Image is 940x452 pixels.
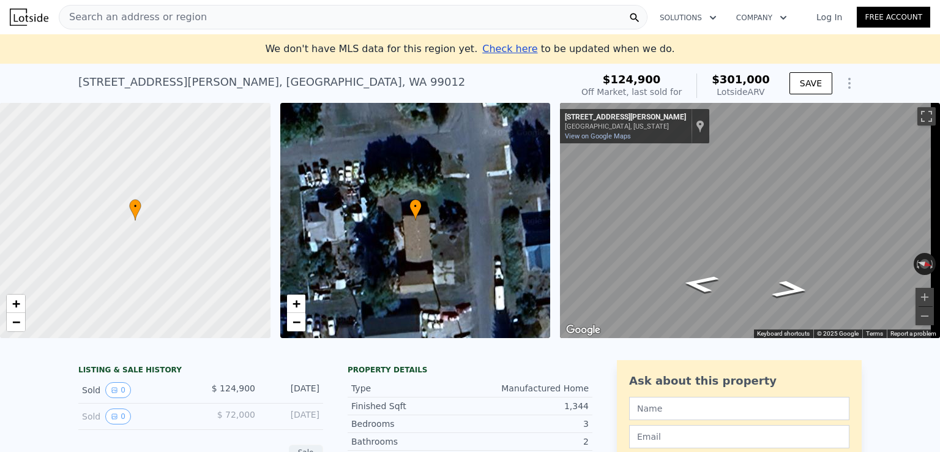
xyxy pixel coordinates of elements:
span: $301,000 [712,73,770,86]
button: Zoom out [916,307,934,325]
input: Name [629,397,849,420]
div: 2 [470,435,589,448]
button: Company [726,7,797,29]
span: $ 72,000 [217,410,255,420]
button: Show Options [837,71,862,96]
div: Map [560,103,940,338]
span: − [12,314,20,330]
a: Report a problem [890,330,936,337]
button: View historical data [105,409,131,424]
button: Keyboard shortcuts [757,330,810,338]
span: © 2025 Google [817,330,859,337]
div: Manufactured Home [470,382,589,394]
div: Street View [560,103,940,338]
button: Reset the view [913,257,937,271]
div: [DATE] [265,382,319,398]
span: • [409,201,422,212]
button: Solutions [650,7,726,29]
a: Open this area in Google Maps (opens a new window) [563,322,603,338]
button: SAVE [789,72,832,94]
div: • [409,199,422,220]
div: Lotside ARV [712,86,770,98]
div: LISTING & SALE HISTORY [78,365,323,377]
div: [DATE] [265,409,319,424]
button: Toggle fullscreen view [917,107,936,126]
div: Property details [348,365,592,375]
span: $124,900 [603,73,661,86]
button: Zoom in [916,288,934,306]
div: Ask about this property [629,372,849,390]
div: to be updated when we do. [482,42,674,56]
div: [STREET_ADDRESS][PERSON_NAME] , [GEOGRAPHIC_DATA] , WA 99012 [78,73,465,91]
a: Zoom out [7,313,25,331]
div: Type [351,382,470,394]
a: View on Google Maps [565,132,631,140]
div: Sold [82,409,191,424]
a: Terms (opens in new tab) [866,330,883,337]
div: We don't have MLS data for this region yet. [265,42,674,56]
div: Off Market, last sold for [581,86,682,98]
span: + [292,296,300,311]
button: Rotate clockwise [930,253,936,275]
path: Go North, S Mc Neil Ave [756,276,824,303]
span: + [12,296,20,311]
div: [STREET_ADDRESS][PERSON_NAME] [565,113,686,122]
div: Bedrooms [351,418,470,430]
div: Bathrooms [351,435,470,448]
span: Search an address or region [59,10,207,24]
div: Sold [82,382,191,398]
div: 1,344 [470,400,589,412]
span: − [292,314,300,330]
a: Log In [802,11,857,23]
img: Lotside [10,9,48,26]
div: [GEOGRAPHIC_DATA], [US_STATE] [565,122,686,130]
a: Zoom in [7,295,25,313]
a: Zoom in [287,295,305,313]
div: • [129,199,141,220]
a: Show location on map [696,119,704,133]
div: 3 [470,418,589,430]
img: Google [563,322,603,338]
span: $ 124,900 [212,383,255,393]
a: Free Account [857,7,930,28]
a: Zoom out [287,313,305,331]
input: Email [629,425,849,448]
button: View historical data [105,382,131,398]
span: • [129,201,141,212]
div: Finished Sqft [351,400,470,412]
path: Go South, S Mc Neil Ave [666,271,734,297]
span: Check here [482,43,537,55]
button: Rotate counterclockwise [914,253,920,275]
